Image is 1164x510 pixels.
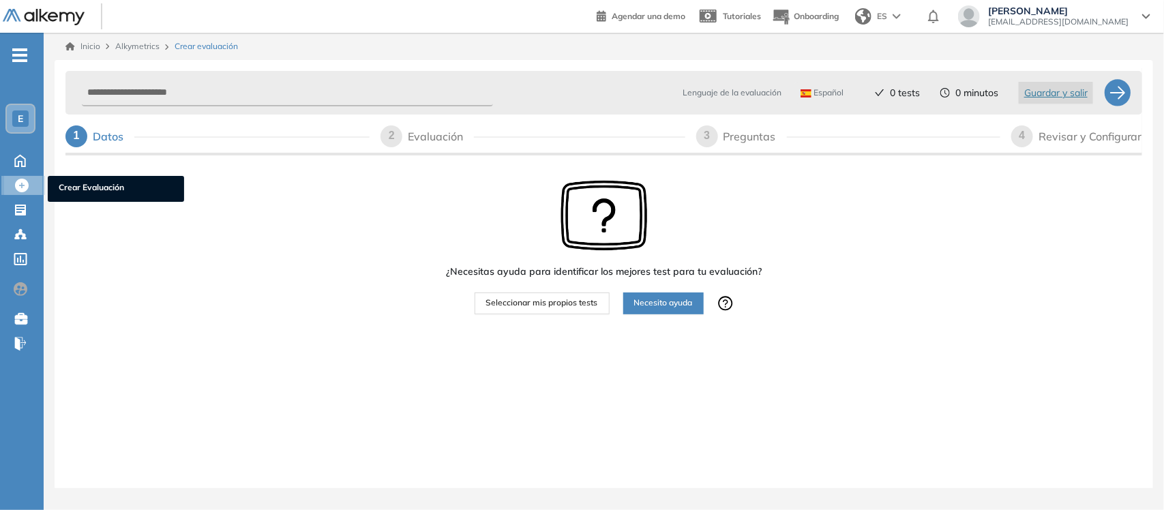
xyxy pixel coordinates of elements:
[955,86,998,100] span: 0 minutos
[486,297,598,310] span: Seleccionar mis propios tests
[634,297,693,310] span: Necesito ayuda
[1024,85,1088,100] span: Guardar y salir
[875,88,884,97] span: check
[408,125,474,147] div: Evaluación
[597,7,685,23] a: Agendar una demo
[115,41,160,51] span: Alkymetrics
[12,54,27,57] i: -
[59,181,173,196] span: Crear Evaluación
[93,125,134,147] div: Datos
[74,130,80,141] span: 1
[65,40,100,52] a: Inicio
[1039,125,1142,147] div: Revisar y Configurar
[893,14,901,19] img: arrow
[988,5,1129,16] span: [PERSON_NAME]
[475,292,610,314] button: Seleccionar mis propios tests
[723,125,787,147] div: Preguntas
[446,265,762,279] span: ¿Necesitas ayuda para identificar los mejores test para tu evaluación?
[723,11,761,21] span: Tutoriales
[3,9,85,26] img: Logo
[1019,130,1026,141] span: 4
[65,125,370,147] div: 1Datos
[683,87,781,99] span: Lenguaje de la evaluación
[940,88,950,97] span: clock-circle
[612,11,685,21] span: Agendar una demo
[18,113,23,124] span: E
[175,40,238,52] span: Crear evaluación
[877,10,887,22] span: ES
[855,8,871,25] img: world
[1019,82,1093,104] button: Guardar y salir
[801,89,811,97] img: ESP
[772,2,839,31] button: Onboarding
[704,130,710,141] span: 3
[890,86,920,100] span: 0 tests
[794,11,839,21] span: Onboarding
[801,87,844,98] span: Español
[988,16,1129,27] span: [EMAIL_ADDRESS][DOMAIN_NAME]
[389,130,395,141] span: 2
[623,292,704,314] button: Necesito ayuda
